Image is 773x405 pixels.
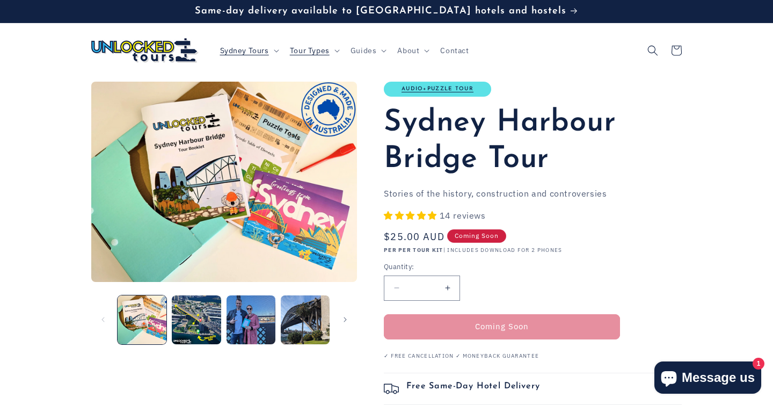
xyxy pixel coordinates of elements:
span: About [397,46,419,55]
summary: Free Same-Day Hotel Delivery [384,373,682,404]
summary: Sydney Tours [214,39,283,62]
strong: PER PER TOUR KIT [384,247,443,254]
span: 14 reviews [440,210,486,221]
button: Load image 3 in gallery view [227,295,275,344]
p: ✓ Free Cancellation ✓ Moneyback Guarantee [384,353,682,359]
button: Load image 2 in gallery view [172,295,221,344]
span: Sydney Tours [220,46,269,55]
span: Guides [351,46,377,55]
summary: Tour Types [283,39,344,62]
button: Load image 4 in gallery view [281,295,330,344]
span: Coming Soon [447,229,506,243]
inbox-online-store-chat: Shopify online store chat [651,361,764,396]
p: | INCLUDES DOWNLOAD FOR 2 PHONES [384,247,682,254]
summary: Guides [344,39,391,62]
img: Unlocked Tours [91,38,199,63]
button: Coming Soon [384,314,620,339]
h2: Free Same-Day Hotel Delivery [406,381,540,396]
span: 5.00 stars [384,210,440,221]
span: Same-day delivery available to [GEOGRAPHIC_DATA] hotels and hostels [195,6,566,16]
summary: About [391,39,434,62]
p: Stories of the history, construction and controversies [384,186,682,201]
button: Slide left [91,308,115,331]
label: Quantity: [384,262,620,272]
span: Tour Types [290,46,330,55]
span: Contact [440,46,469,55]
button: Load image 1 in gallery view [118,295,166,344]
h1: Sydney Harbour Bridge Tour [384,105,682,178]
a: Unlocked Tours [87,34,203,67]
a: Contact [434,39,475,62]
button: Slide right [333,308,357,331]
a: Audio+Puzzle Tour [402,86,473,92]
span: $25.00 AUD [384,229,444,244]
media-gallery: Gallery Viewer [91,82,357,347]
summary: Search [641,39,665,62]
